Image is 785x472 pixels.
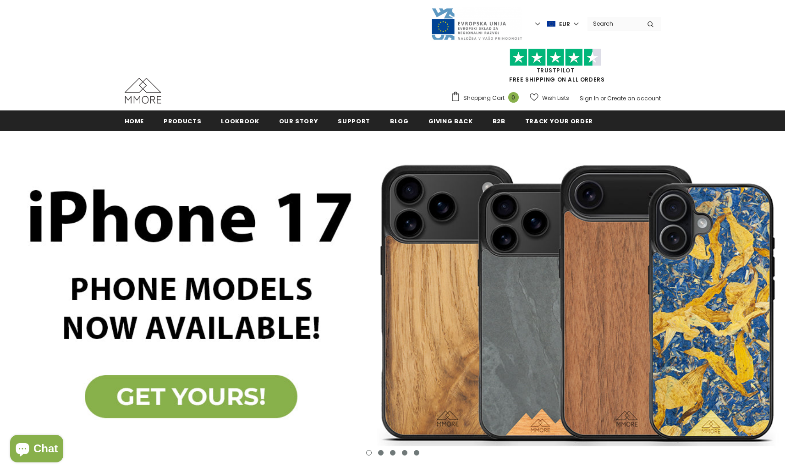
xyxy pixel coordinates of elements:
span: Products [164,117,201,126]
a: Create an account [607,94,661,102]
button: 5 [414,450,419,456]
button: 4 [402,450,407,456]
a: B2B [493,110,505,131]
a: Trustpilot [537,66,575,74]
a: Lookbook [221,110,259,131]
a: Home [125,110,144,131]
a: Track your order [525,110,593,131]
img: Javni Razpis [431,7,522,41]
span: EUR [559,20,570,29]
a: Our Story [279,110,318,131]
img: Trust Pilot Stars [510,49,601,66]
span: Track your order [525,117,593,126]
a: Products [164,110,201,131]
a: support [338,110,370,131]
button: 1 [366,450,372,456]
button: 2 [378,450,384,456]
a: Shopping Cart 0 [450,91,523,105]
button: 3 [390,450,395,456]
span: Giving back [428,117,473,126]
span: Blog [390,117,409,126]
span: Our Story [279,117,318,126]
span: Home [125,117,144,126]
a: Javni Razpis [431,20,522,27]
span: B2B [493,117,505,126]
a: Giving back [428,110,473,131]
inbox-online-store-chat: Shopify online store chat [7,435,66,465]
img: MMORE Cases [125,78,161,104]
a: Blog [390,110,409,131]
span: Lookbook [221,117,259,126]
span: Shopping Cart [463,93,505,103]
span: Wish Lists [542,93,569,103]
input: Search Site [587,17,640,30]
a: Sign In [580,94,599,102]
span: support [338,117,370,126]
span: or [600,94,606,102]
span: FREE SHIPPING ON ALL ORDERS [450,53,661,83]
span: 0 [508,92,519,103]
a: Wish Lists [530,90,569,106]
